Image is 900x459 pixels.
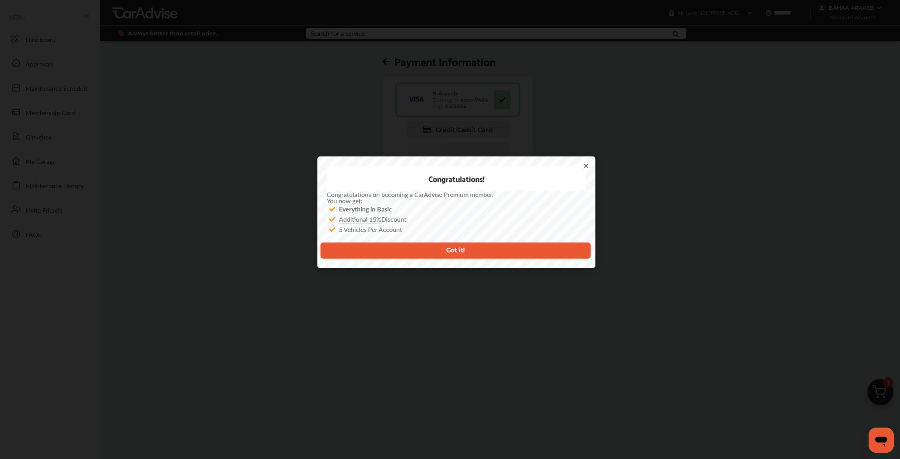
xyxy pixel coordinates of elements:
[320,242,591,259] button: Got it!
[339,215,381,224] u: Additional 15%
[327,166,586,191] div: Congratulations!
[327,224,586,235] div: 5 Vehicles Per Account
[327,190,494,199] span: Congratulations on becoming a CarAdvise Premium member.
[339,215,406,224] span: Discount
[869,428,894,453] iframe: Button to launch messaging window
[339,204,392,213] strong: Everything in Basic
[327,196,362,205] span: You now get:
